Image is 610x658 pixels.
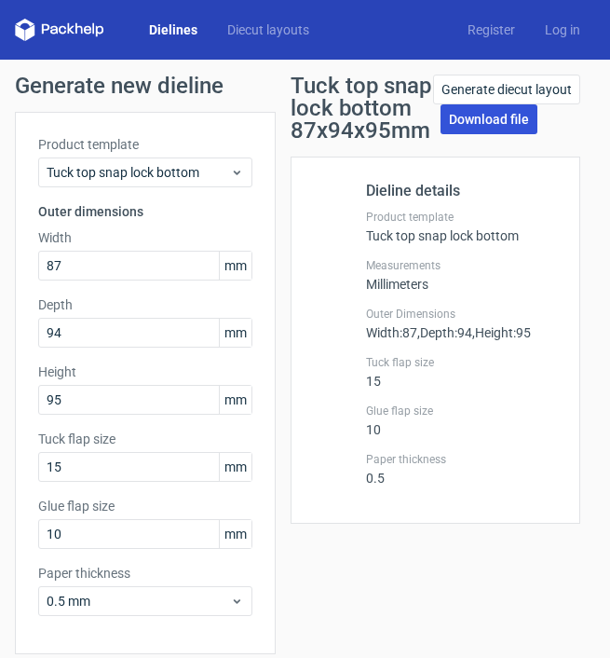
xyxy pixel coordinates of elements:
[291,75,433,142] h1: Tuck top snap lock bottom 87x94x95mm
[15,75,595,97] h1: Generate new dieline
[219,386,251,414] span: mm
[38,228,252,247] label: Width
[366,355,557,370] label: Tuck flap size
[219,319,251,347] span: mm
[47,592,230,610] span: 0.5 mm
[366,258,557,292] div: Millimeters
[47,163,230,182] span: Tuck top snap lock bottom
[134,21,212,39] a: Dielines
[453,21,530,39] a: Register
[219,520,251,548] span: mm
[366,355,557,389] div: 15
[366,404,557,418] label: Glue flap size
[366,180,557,202] h2: Dieline details
[366,452,557,486] div: 0.5
[472,325,531,340] span: , Height : 95
[441,104,537,134] a: Download file
[366,307,557,322] label: Outer Dimensions
[219,453,251,481] span: mm
[366,325,417,340] span: Width : 87
[366,404,557,437] div: 10
[219,252,251,280] span: mm
[366,258,557,273] label: Measurements
[38,363,252,381] label: Height
[530,21,595,39] a: Log in
[38,497,252,515] label: Glue flap size
[366,210,557,243] div: Tuck top snap lock bottom
[417,325,472,340] span: , Depth : 94
[38,135,252,154] label: Product template
[38,564,252,583] label: Paper thickness
[366,210,557,225] label: Product template
[38,202,252,221] h3: Outer dimensions
[212,21,324,39] a: Diecut layouts
[366,452,557,467] label: Paper thickness
[38,295,252,314] label: Depth
[38,430,252,448] label: Tuck flap size
[433,75,580,104] a: Generate diecut layout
